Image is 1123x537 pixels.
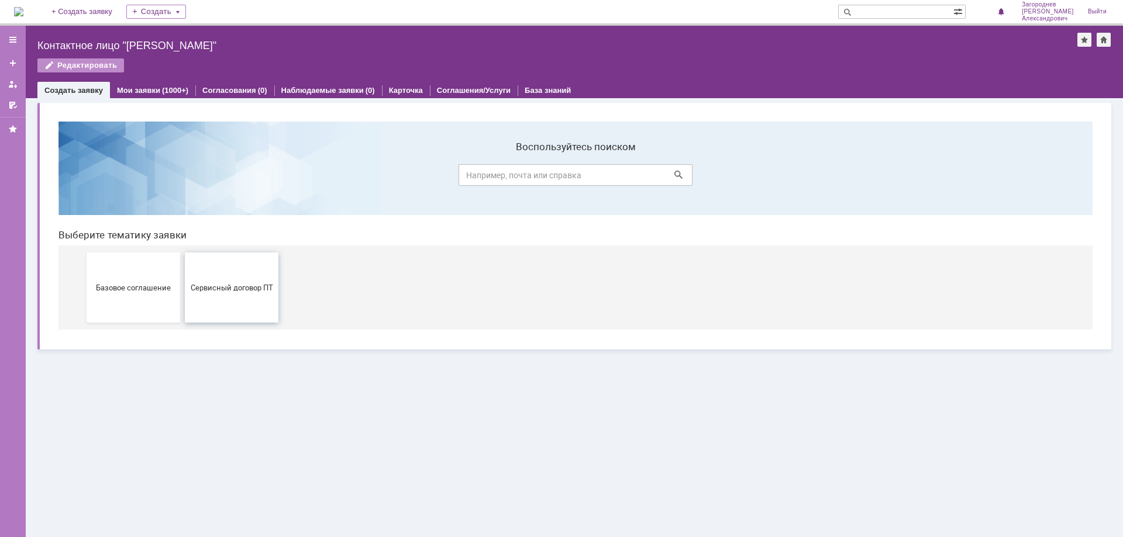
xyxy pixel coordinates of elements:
[409,52,643,74] input: Например, почта или справка
[258,86,267,95] div: (0)
[9,117,1043,129] header: Выберите тематику заявки
[4,96,22,115] a: Мои согласования
[117,86,160,95] a: Мои заявки
[162,86,188,95] div: (1000+)
[1077,33,1091,47] div: Добавить в избранное
[14,7,23,16] a: Перейти на домашнюю страницу
[1022,15,1074,22] span: Александрович
[389,86,423,95] a: Карточка
[136,140,229,210] button: Сервисный договор ПТ
[41,171,128,179] span: Базовое соглашение
[366,86,375,95] div: (0)
[139,171,226,179] span: Сервисный договор ПТ
[14,7,23,16] img: logo
[37,40,1077,51] div: Контактное лицо "[PERSON_NAME]"
[437,86,511,95] a: Соглашения/Услуги
[1022,1,1074,8] span: Загороднев
[525,86,571,95] a: База знаний
[126,5,186,19] div: Создать
[4,54,22,72] a: Создать заявку
[1097,33,1111,47] div: Сделать домашней страницей
[4,75,22,93] a: Мои заявки
[37,140,131,210] button: Базовое соглашение
[202,86,256,95] a: Согласования
[953,5,965,16] span: Расширенный поиск
[281,86,364,95] a: Наблюдаемые заявки
[409,29,643,40] label: Воспользуйтесь поиском
[1022,8,1074,15] span: [PERSON_NAME]
[44,86,103,95] a: Создать заявку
